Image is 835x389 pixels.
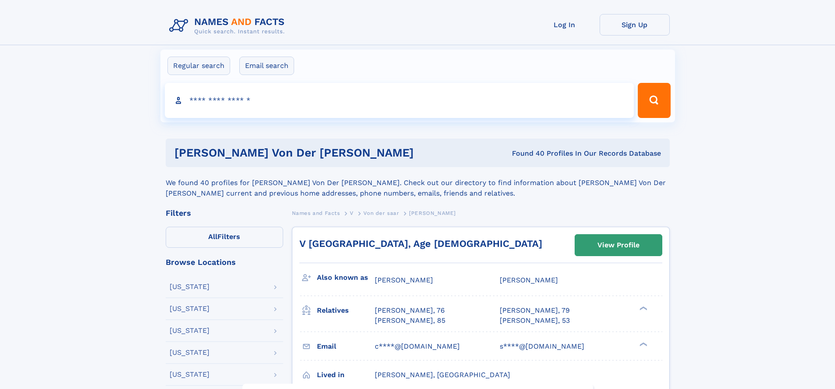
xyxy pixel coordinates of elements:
[170,371,210,378] div: [US_STATE]
[375,371,510,379] span: [PERSON_NAME], [GEOGRAPHIC_DATA]
[170,349,210,356] div: [US_STATE]
[375,306,445,315] a: [PERSON_NAME], 76
[597,235,640,255] div: View Profile
[637,306,648,311] div: ❯
[409,210,456,216] span: [PERSON_NAME]
[174,147,463,158] h1: [PERSON_NAME] von der [PERSON_NAME]
[166,258,283,266] div: Browse Locations
[166,209,283,217] div: Filters
[170,283,210,290] div: [US_STATE]
[170,305,210,312] div: [US_STATE]
[239,57,294,75] label: Email search
[500,316,570,325] a: [PERSON_NAME], 53
[500,306,570,315] a: [PERSON_NAME], 79
[166,14,292,38] img: Logo Names and Facts
[208,232,217,241] span: All
[638,83,670,118] button: Search Button
[167,57,230,75] label: Regular search
[170,327,210,334] div: [US_STATE]
[166,167,670,199] div: We found 40 profiles for [PERSON_NAME] Von Der [PERSON_NAME]. Check out our directory to find inf...
[317,339,375,354] h3: Email
[463,149,661,158] div: Found 40 Profiles In Our Records Database
[166,227,283,248] label: Filters
[375,316,445,325] a: [PERSON_NAME], 85
[575,235,662,256] a: View Profile
[529,14,600,36] a: Log In
[363,207,399,218] a: Von der saar
[292,207,340,218] a: Names and Facts
[600,14,670,36] a: Sign Up
[350,210,354,216] span: V
[363,210,399,216] span: Von der saar
[317,303,375,318] h3: Relatives
[500,276,558,284] span: [PERSON_NAME]
[165,83,634,118] input: search input
[299,238,542,249] a: V [GEOGRAPHIC_DATA], Age [DEMOGRAPHIC_DATA]
[637,341,648,347] div: ❯
[375,276,433,284] span: [PERSON_NAME]
[350,207,354,218] a: V
[317,270,375,285] h3: Also known as
[317,368,375,382] h3: Lived in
